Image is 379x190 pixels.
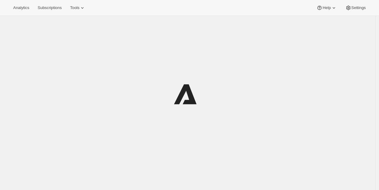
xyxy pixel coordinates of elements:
button: Analytics [10,4,33,12]
button: Settings [342,4,369,12]
button: Help [313,4,340,12]
span: Help [322,5,331,10]
button: Tools [66,4,89,12]
span: Analytics [13,5,29,10]
span: Tools [70,5,79,10]
span: Settings [351,5,366,10]
span: Subscriptions [38,5,62,10]
button: Subscriptions [34,4,65,12]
